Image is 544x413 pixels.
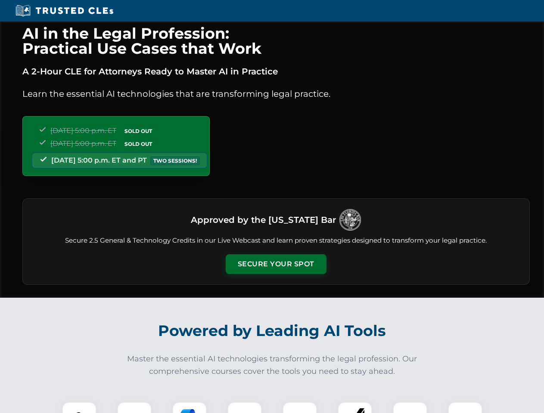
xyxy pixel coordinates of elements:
span: SOLD OUT [121,139,155,148]
p: A 2-Hour CLE for Attorneys Ready to Master AI in Practice [22,65,530,78]
span: SOLD OUT [121,126,155,136]
span: [DATE] 5:00 p.m. ET [50,126,116,135]
p: Secure 2.5 General & Technology Credits in our Live Webcast and learn proven strategies designed ... [33,236,519,246]
button: Secure Your Spot [226,254,326,274]
img: Logo [339,209,361,231]
img: Trusted CLEs [13,4,116,17]
h2: Powered by Leading AI Tools [34,316,511,346]
span: [DATE] 5:00 p.m. ET [50,139,116,148]
h3: Approved by the [US_STATE] Bar [191,212,336,228]
p: Master the essential AI technologies transforming the legal profession. Our comprehensive courses... [121,353,423,378]
h1: AI in the Legal Profession: Practical Use Cases that Work [22,26,530,56]
p: Learn the essential AI technologies that are transforming legal practice. [22,87,530,101]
